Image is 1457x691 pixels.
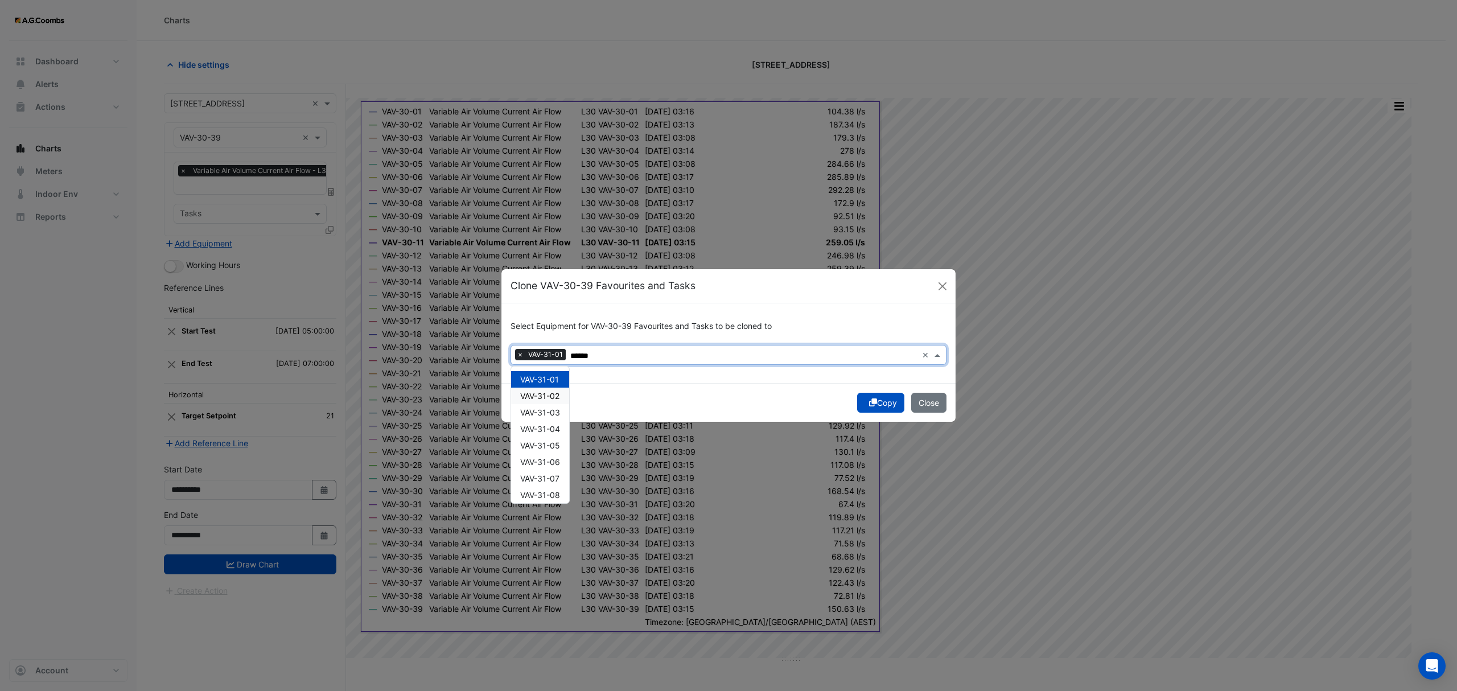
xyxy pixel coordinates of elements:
[520,457,560,467] span: VAV-31-06
[520,391,559,401] span: VAV-31-02
[934,278,951,295] button: Close
[520,375,559,384] span: VAV-31-01
[520,424,560,434] span: VAV-31-04
[922,349,932,361] span: Clear
[520,490,560,500] span: VAV-31-08
[511,322,946,331] h6: Select Equipment for VAV-30-39 Favourites and Tasks to be cloned to
[520,408,560,417] span: VAV-31-03
[511,366,570,504] ng-dropdown-panel: Options list
[1418,652,1446,680] div: Open Intercom Messenger
[857,393,904,413] button: Copy
[520,474,559,483] span: VAV-31-07
[911,393,946,413] button: Close
[525,349,566,360] span: VAV-31-01
[520,441,560,450] span: VAV-31-05
[515,349,525,360] span: ×
[511,278,695,293] h5: Clone VAV-30-39 Favourites and Tasks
